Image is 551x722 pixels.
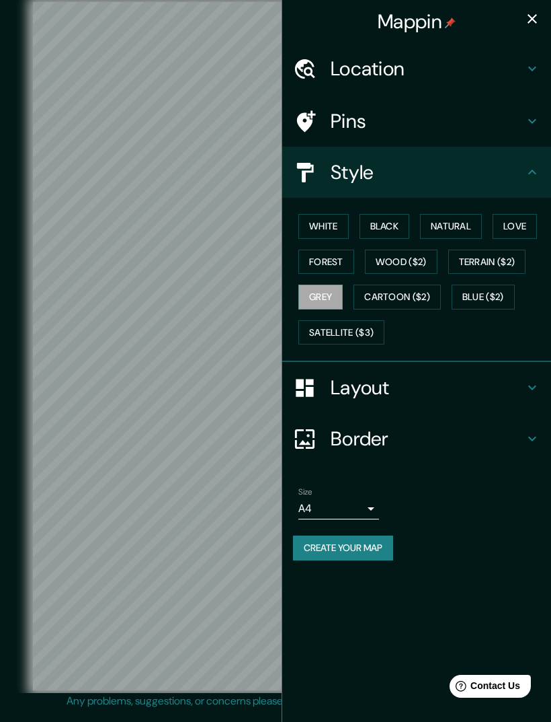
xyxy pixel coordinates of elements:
div: Layout [282,362,551,413]
h4: Border [331,427,524,451]
button: Satellite ($3) [298,320,384,345]
div: Border [282,413,551,464]
div: A4 [298,498,379,519]
label: Size [298,486,312,498]
button: Wood ($2) [365,250,437,275]
button: Black [359,214,410,239]
button: Forest [298,250,354,275]
p: Any problems, suggestions, or concerns please email . [67,693,480,709]
button: White [298,214,349,239]
button: Grey [298,285,343,310]
button: Love [493,214,537,239]
button: Natural [420,214,482,239]
h4: Mappin [378,9,456,34]
h4: Location [331,57,524,81]
iframe: Help widget launcher [431,670,536,707]
button: Terrain ($2) [448,250,526,275]
button: Create your map [293,536,393,561]
h4: Layout [331,375,524,400]
img: pin-icon.png [445,17,456,28]
h4: Pins [331,109,524,133]
div: Style [282,147,551,198]
div: Location [282,43,551,94]
div: Pins [282,96,551,147]
button: Blue ($2) [452,285,515,310]
h4: Style [331,160,524,184]
canvas: Map [33,2,519,690]
button: Cartoon ($2) [353,285,441,310]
